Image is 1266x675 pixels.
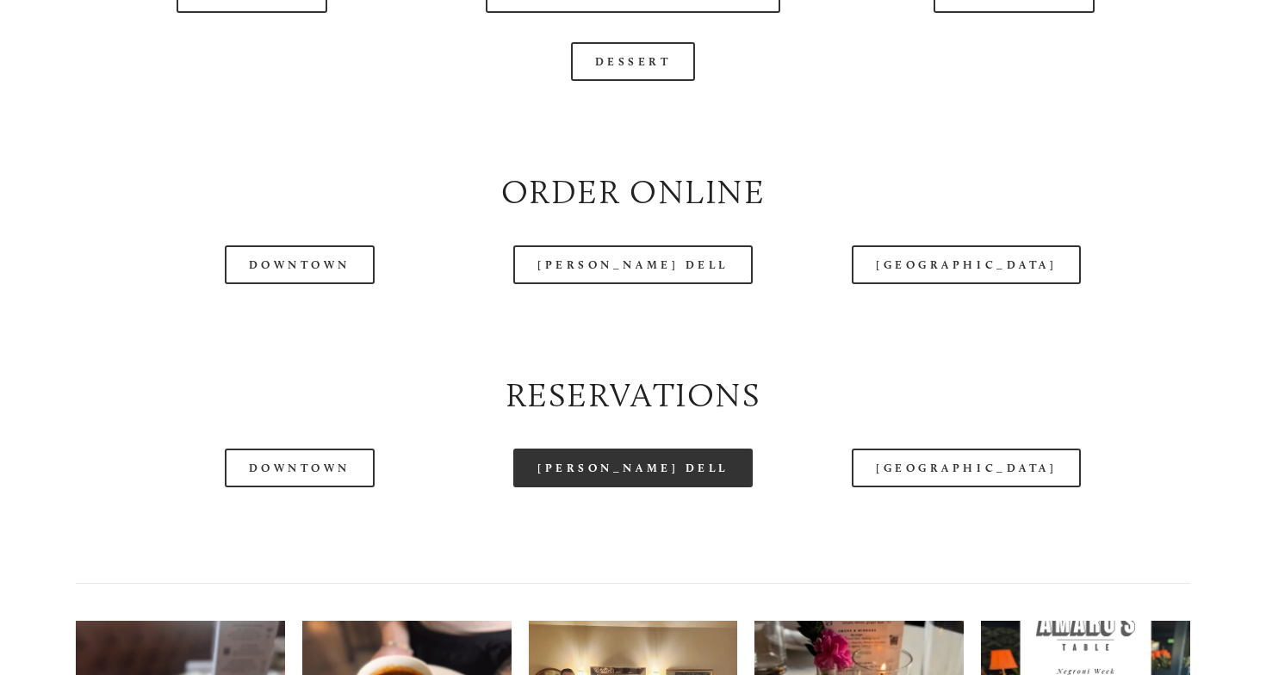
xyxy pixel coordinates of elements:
a: [PERSON_NAME] Dell [513,245,753,284]
a: [GEOGRAPHIC_DATA] [852,245,1081,284]
a: [PERSON_NAME] Dell [513,449,753,487]
a: Downtown [225,449,375,487]
a: Downtown [225,245,375,284]
h2: Reservations [76,372,1190,419]
h2: Order Online [76,169,1190,216]
a: [GEOGRAPHIC_DATA] [852,449,1081,487]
